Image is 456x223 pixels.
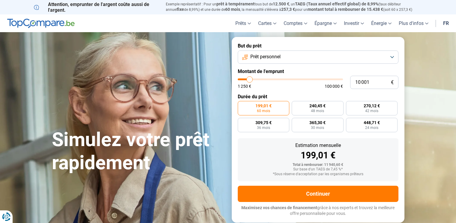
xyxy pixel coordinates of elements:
span: 24 mois [365,126,378,130]
span: Prêt personnel [250,53,281,60]
h1: Simulez votre prêt rapidement [52,128,225,175]
span: 100 000 € [325,84,343,88]
img: TopCompare [7,19,75,28]
label: But du prêt [238,43,398,49]
span: 448,71 € [364,121,380,125]
a: Comptes [280,14,311,32]
span: 60 mois [225,7,240,12]
span: 257,3 € [281,7,295,12]
p: Attention, emprunter de l'argent coûte aussi de l'argent. [34,2,159,13]
span: 36 mois [257,126,270,130]
span: 48 mois [311,109,324,113]
button: Prêt personnel [238,50,398,64]
span: 365,30 € [309,121,326,125]
div: 199,01 € [243,151,394,160]
span: 309,75 € [255,121,272,125]
label: Montant de l'emprunt [238,69,398,74]
span: fixe [177,7,184,12]
span: € [391,80,394,85]
span: TAEG (Taux annuel effectif global) de 8,99% [295,2,378,6]
span: montant total à rembourser de 15.438 € [308,7,383,12]
button: Continuer [238,186,398,202]
p: Exemple représentatif : Pour un tous but de , un (taux débiteur annuel de 8,99%) et une durée de ... [166,2,422,12]
a: Cartes [255,14,280,32]
div: Estimation mensuelle [243,143,394,148]
span: 12.500 € [273,2,289,6]
a: Plus d'infos [395,14,432,32]
a: Investir [340,14,368,32]
a: Énergie [368,14,395,32]
span: 42 mois [365,109,378,113]
a: Prêts [232,14,255,32]
p: grâce à nos experts et trouvez la meilleure offre personnalisée pour vous. [238,205,398,217]
a: Épargne [311,14,340,32]
span: 30 mois [311,126,324,130]
span: 270,12 € [364,104,380,108]
div: Sur base d'un TAEG de 7,45 %* [243,167,394,172]
span: 240,45 € [309,104,326,108]
label: Durée du prêt [238,94,398,99]
span: 60 mois [257,109,270,113]
div: Total à rembourser: 11 940,60 € [243,163,394,167]
span: prêt à tempérament [216,2,255,6]
div: *Sous réserve d'acceptation par les organismes prêteurs [243,172,394,176]
a: fr [440,14,452,32]
span: 1 250 € [238,84,251,88]
span: Maximisez vos chances de financement [241,205,317,210]
span: 199,01 € [255,104,272,108]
